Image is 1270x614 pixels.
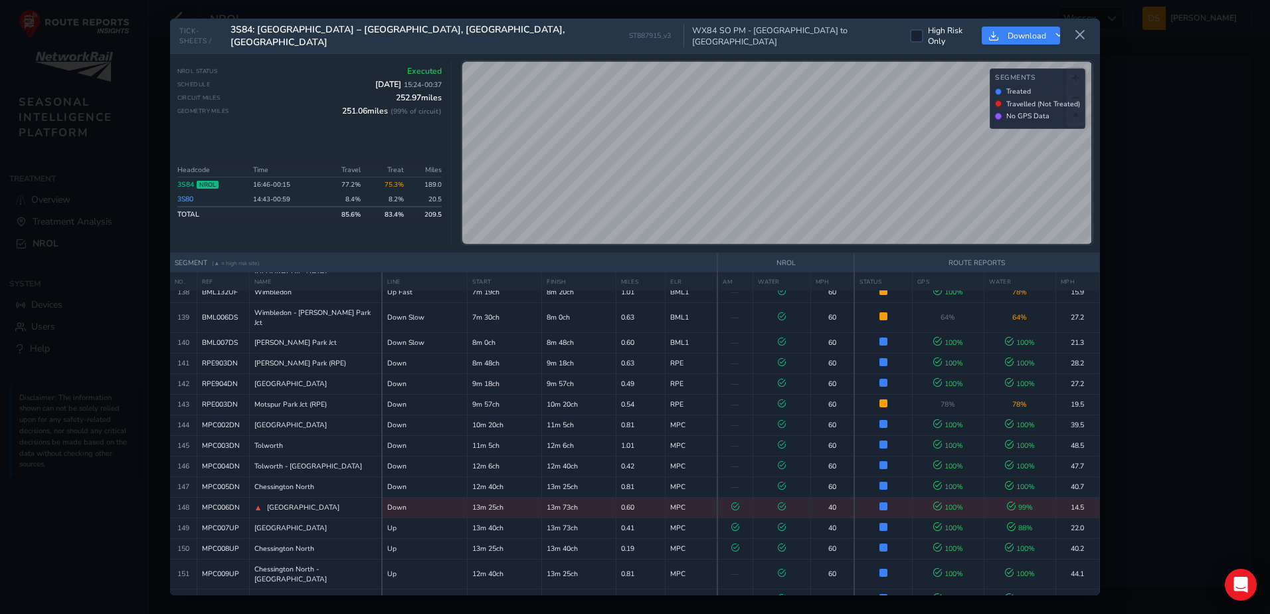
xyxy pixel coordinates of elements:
td: Up Fast [382,282,468,302]
th: NO. [170,272,197,290]
td: 83.4 % [365,207,408,221]
td: MPC006DN [197,497,249,518]
th: Travel [321,163,364,177]
span: 100 % [933,544,963,554]
td: MPC008UP [197,538,249,559]
td: 0.42 [616,456,665,476]
th: NAME [249,272,382,290]
th: MPH [1056,272,1099,290]
span: 139 [177,312,189,322]
span: 88 % [1007,523,1033,533]
td: BML1 [666,282,717,302]
td: 1.01 [616,282,665,302]
td: 21.3 [1056,332,1099,353]
span: Motspur Park Jct (RPE) [254,399,327,409]
th: FINISH [542,272,616,290]
span: 147 [177,482,189,492]
td: 75.3% [365,177,408,192]
span: 100 % [1005,482,1035,492]
th: GPS [912,272,984,290]
span: 78 % [1012,287,1027,297]
td: MPC [666,538,717,559]
span: [PERSON_NAME] Park Jct [254,338,337,348]
td: 13m 25ch [468,497,542,518]
td: 60 [810,282,854,302]
td: 8.4 % [321,192,364,207]
span: NROL Status [177,67,218,75]
td: 13m 25ch [468,538,542,559]
div: Open Intercom Messenger [1225,569,1257,601]
span: 100 % [1005,338,1035,348]
td: 60 [810,559,854,589]
span: Wimbledon - [PERSON_NAME] Park Jct [254,308,377,328]
td: 0.49 [616,373,665,394]
td: 7m 30ch [468,302,542,332]
td: 22.0 [1056,518,1099,538]
span: — [731,399,739,409]
td: Up [382,518,468,538]
td: BML006DS [197,302,249,332]
td: 60 [810,476,854,497]
td: MPC009UP [197,559,249,589]
td: 0.63 [616,302,665,332]
td: 13m 73ch [542,497,616,518]
span: — [731,312,739,322]
td: 60 [810,415,854,435]
a: 3S84 [177,179,194,189]
td: 10m 20ch [468,415,542,435]
td: TOTAL [177,207,249,221]
td: 12m 40ch [542,456,616,476]
td: 77.2 % [321,177,364,192]
span: 143 [177,399,189,409]
td: 13m 40ch [542,538,616,559]
td: MPC002DN [197,415,249,435]
td: 14.5 [1056,497,1099,518]
span: 100 % [1005,358,1035,368]
td: 8m 0ch [468,332,542,353]
span: ▲ [254,502,262,513]
td: 13m 25ch [542,476,616,497]
span: — [731,379,739,389]
span: 78 % [941,399,955,409]
td: MPC003DN [197,435,249,456]
th: WATER [753,272,810,290]
td: 16:46-00:15 [249,177,321,192]
td: RPE904DN [197,373,249,394]
span: 146 [177,461,189,471]
span: Chessington North - [GEOGRAPHIC_DATA] [254,564,377,584]
span: Treated [1006,86,1031,96]
td: MPC007UP [197,518,249,538]
td: 40.2 [1056,538,1099,559]
span: 100 % [933,420,963,430]
td: Down [382,476,468,497]
span: 99 % [1007,502,1033,512]
td: 0.60 [616,332,665,353]
th: Miles [408,163,442,177]
span: — [731,338,739,348]
span: Tolworth [254,441,283,451]
td: 60 [810,394,854,415]
td: 27.2 [1056,373,1099,394]
span: — [731,287,739,297]
span: Chessington North [254,544,314,554]
td: Down Slow [382,332,468,353]
th: ROUTE REPORTS [854,253,1099,273]
span: 100 % [1005,441,1035,451]
td: Down [382,353,468,373]
td: RPE [666,394,717,415]
a: 3S80 [177,194,193,204]
td: 0.60 [616,497,665,518]
td: 60 [810,332,854,353]
span: 251.06 miles [342,106,442,116]
td: 7m 19ch [468,282,542,302]
td: 10m 20ch [542,394,616,415]
td: 209.5 [408,207,442,221]
th: ELR [666,272,717,290]
span: [GEOGRAPHIC_DATA] [254,379,327,389]
td: 8m 0ch [542,302,616,332]
td: 15.9 [1056,282,1099,302]
span: 100 % [933,523,963,533]
span: 145 [177,441,189,451]
td: 8m 48ch [542,332,616,353]
th: NROL [717,253,854,273]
